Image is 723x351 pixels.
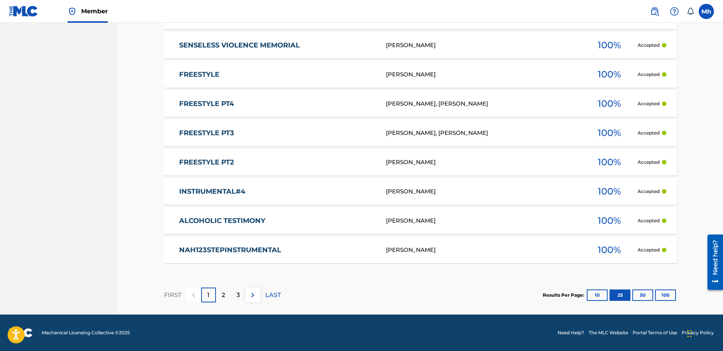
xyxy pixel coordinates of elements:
[179,129,376,138] a: FREESTYLE PT3
[179,187,376,196] a: INSTRUMENTAL#4
[587,289,608,301] button: 10
[667,4,682,19] div: Help
[179,70,376,79] a: FREESTYLE
[638,71,660,78] p: Accepted
[687,322,692,345] div: Drag
[633,329,677,336] a: Portal Terms of Use
[638,159,660,166] p: Accepted
[598,126,621,140] span: 100 %
[598,155,621,169] span: 100 %
[265,291,281,300] p: LAST
[9,328,33,337] img: logo
[386,41,581,50] div: [PERSON_NAME]
[386,246,581,255] div: [PERSON_NAME]
[207,291,209,300] p: 1
[386,100,581,108] div: [PERSON_NAME], [PERSON_NAME]
[179,41,376,50] a: SENSELESS VIOLENCE MEMORIAL
[670,7,679,16] img: help
[42,329,130,336] span: Mechanical Licensing Collective © 2025
[699,4,714,19] div: User Menu
[598,97,621,111] span: 100 %
[222,291,225,300] p: 2
[598,243,621,257] span: 100 %
[386,187,581,196] div: [PERSON_NAME]
[685,315,723,351] iframe: Chat Widget
[558,329,584,336] a: Need Help?
[9,6,38,17] img: MLC Logo
[655,289,676,301] button: 100
[589,329,628,336] a: The MLC Website
[81,7,108,16] span: Member
[386,129,581,138] div: [PERSON_NAME], [PERSON_NAME]
[386,70,581,79] div: [PERSON_NAME]
[543,292,586,299] p: Results Per Page:
[638,100,660,107] p: Accepted
[598,38,621,52] span: 100 %
[598,214,621,228] span: 100 %
[650,7,659,16] img: search
[236,291,240,300] p: 3
[632,289,653,301] button: 50
[638,247,660,253] p: Accepted
[702,232,723,293] iframe: Resource Center
[598,185,621,198] span: 100 %
[68,7,77,16] img: Top Rightsholder
[386,158,581,167] div: [PERSON_NAME]
[638,217,660,224] p: Accepted
[610,289,630,301] button: 25
[164,291,181,300] p: FIRST
[248,291,257,300] img: right
[179,100,376,108] a: FREESTYLE PT4
[687,8,694,15] div: Notifications
[179,158,376,167] a: FREESTYLE PT2
[638,42,660,49] p: Accepted
[598,68,621,81] span: 100 %
[638,130,660,136] p: Accepted
[682,329,714,336] a: Privacy Policy
[647,4,662,19] a: Public Search
[179,246,376,255] a: NAH123STEPINSTRUMENTAL
[179,217,376,225] a: ALCOHOLIC TESTIMONY
[386,217,581,225] div: [PERSON_NAME]
[638,188,660,195] p: Accepted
